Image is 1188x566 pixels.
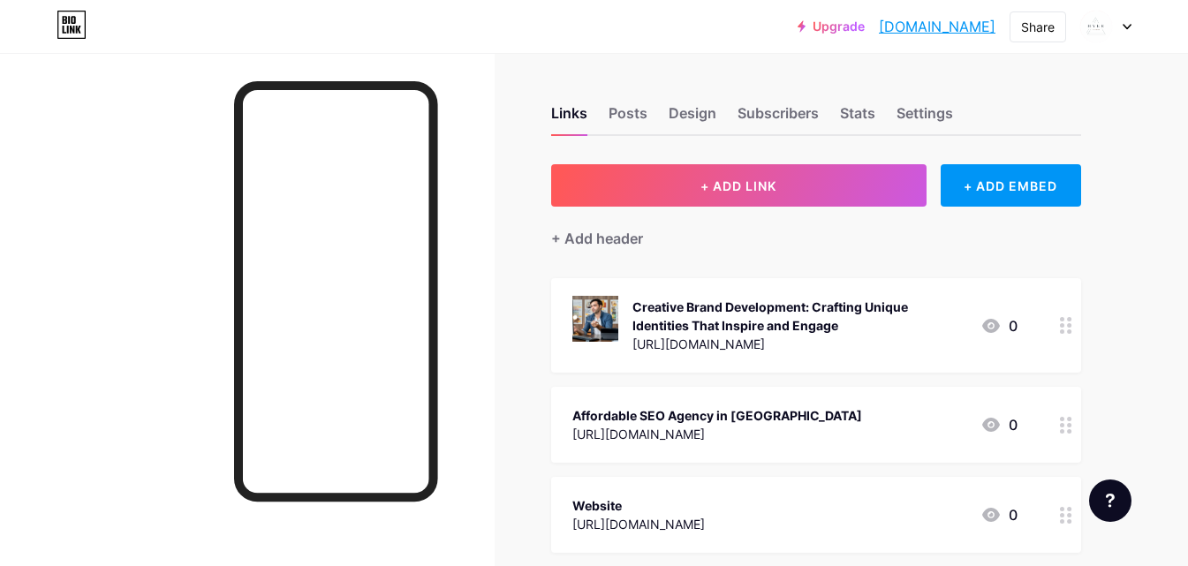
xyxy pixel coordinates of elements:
[941,164,1081,207] div: + ADD EMBED
[609,102,647,134] div: Posts
[840,102,875,134] div: Stats
[879,16,995,37] a: [DOMAIN_NAME]
[572,496,705,515] div: Website
[1079,10,1113,43] img: Hyer Studios
[980,414,1018,435] div: 0
[572,296,618,342] img: Creative Brand Development: Crafting Unique Identities That Inspire and Engage
[1021,18,1055,36] div: Share
[551,102,587,134] div: Links
[897,102,953,134] div: Settings
[980,504,1018,525] div: 0
[551,164,927,207] button: + ADD LINK
[572,425,862,443] div: [URL][DOMAIN_NAME]
[669,102,716,134] div: Design
[980,315,1018,336] div: 0
[551,228,643,249] div: + Add header
[738,102,819,134] div: Subscribers
[632,335,966,353] div: [URL][DOMAIN_NAME]
[572,515,705,533] div: [URL][DOMAIN_NAME]
[798,19,865,34] a: Upgrade
[632,298,966,335] div: Creative Brand Development: Crafting Unique Identities That Inspire and Engage
[572,406,862,425] div: Affordable SEO Agency in [GEOGRAPHIC_DATA]
[700,178,776,193] span: + ADD LINK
